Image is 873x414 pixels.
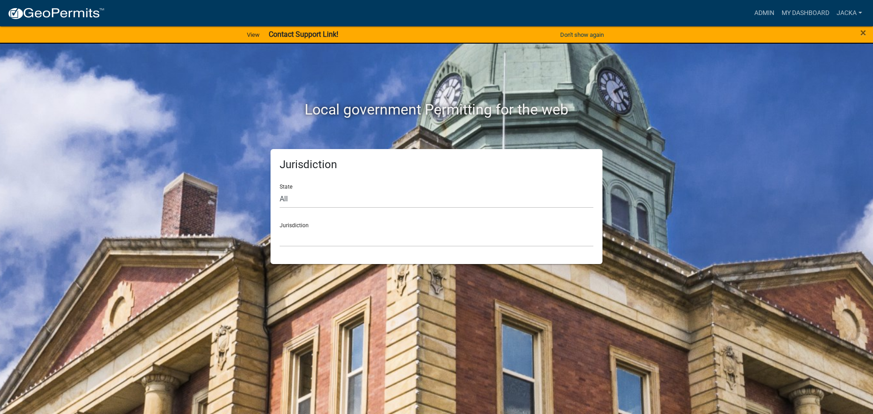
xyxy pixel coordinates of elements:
a: View [243,27,263,42]
button: Don't show again [557,27,607,42]
h2: Local government Permitting for the web [184,101,689,118]
button: Close [860,27,866,38]
span: × [860,26,866,39]
strong: Contact Support Link! [269,30,338,39]
h5: Jurisdiction [280,158,593,171]
a: My Dashboard [778,5,833,22]
a: jacka [833,5,866,22]
a: Admin [751,5,778,22]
